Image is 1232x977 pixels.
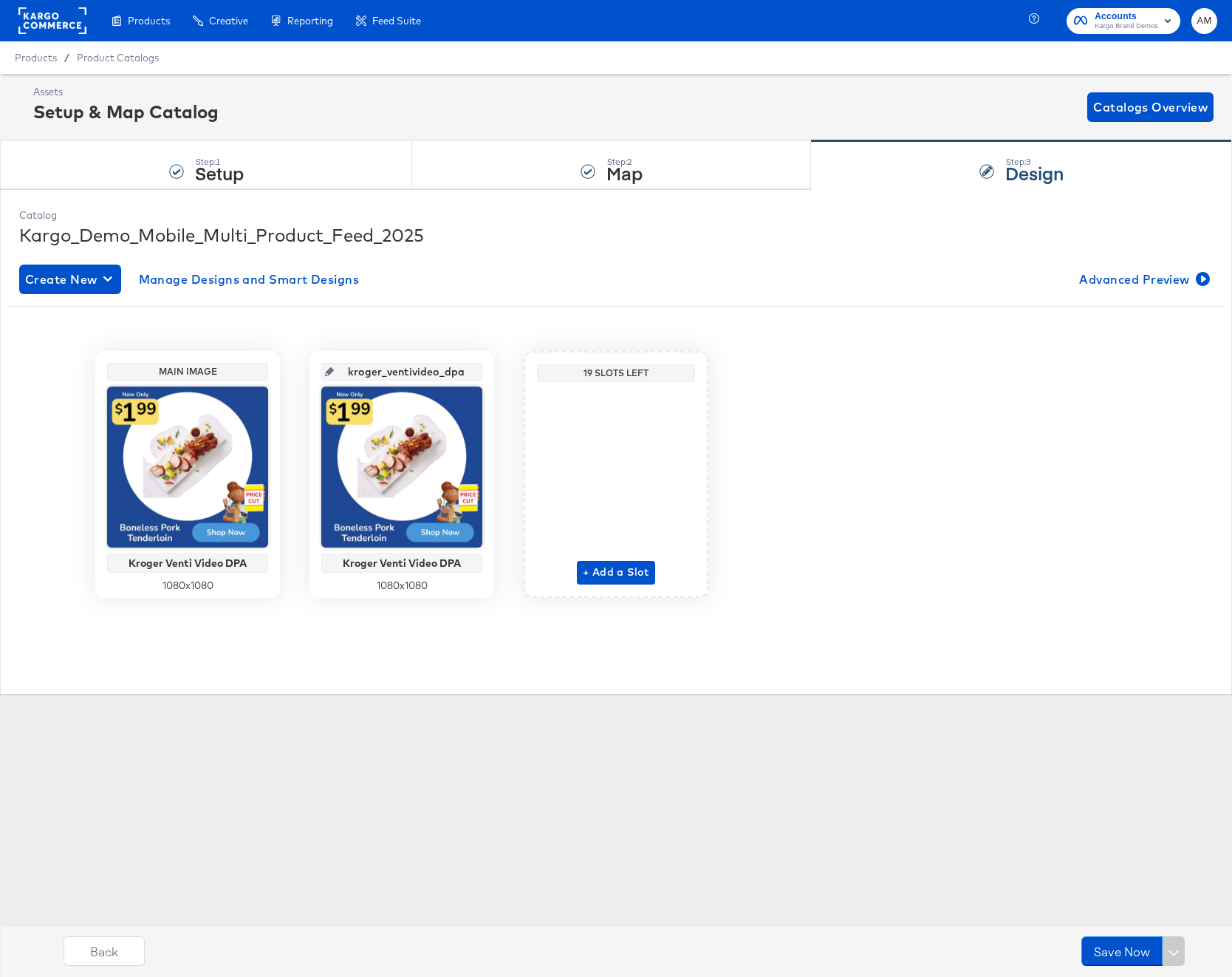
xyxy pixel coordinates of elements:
div: Kargo_Demo_Mobile_Multi_Product_Feed_2025 [19,222,1213,248]
strong: Design [1005,160,1064,185]
span: Creative [209,15,248,27]
div: Catalog [19,208,1213,222]
div: Kroger Venti Video DPA [325,557,479,569]
span: AM [1197,13,1211,30]
button: Save Now [1081,936,1163,966]
span: + Add a Slot [583,563,649,582]
div: Main Image [111,366,264,378]
button: Create New [19,265,121,294]
div: Setup & Map Catalog [33,99,219,124]
span: Catalogs Overview [1093,97,1208,118]
div: Assets [33,85,219,99]
span: Kargo Brand Demos [1095,21,1158,33]
span: Products [128,15,170,27]
div: 1080 x 1080 [321,579,482,593]
button: Advanced Preview [1073,265,1213,294]
span: Create New [25,269,115,290]
div: Step: 2 [606,157,643,167]
span: Advanced Preview [1079,269,1207,290]
div: 19 Slots Left [541,367,691,379]
strong: Map [606,160,643,185]
button: Catalogs Overview [1087,92,1214,122]
strong: Setup [195,160,244,185]
span: Manage Designs and Smart Designs [139,269,360,290]
button: + Add a Slot [577,561,655,585]
span: Reporting [287,15,333,27]
span: Accounts [1095,9,1158,24]
div: 1080 x 1080 [107,579,268,593]
button: AccountsKargo Brand Demos [1067,8,1180,34]
span: Feed Suite [372,15,421,27]
div: Kroger Venti Video DPA [111,557,264,569]
button: Back [64,936,145,966]
button: AM [1191,8,1217,34]
div: Step: 1 [195,157,244,167]
a: Product Catalogs [77,52,159,64]
button: Manage Designs and Smart Designs [133,265,366,294]
span: / [57,52,77,64]
div: Step: 3 [1005,157,1064,167]
span: Products [15,52,57,64]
